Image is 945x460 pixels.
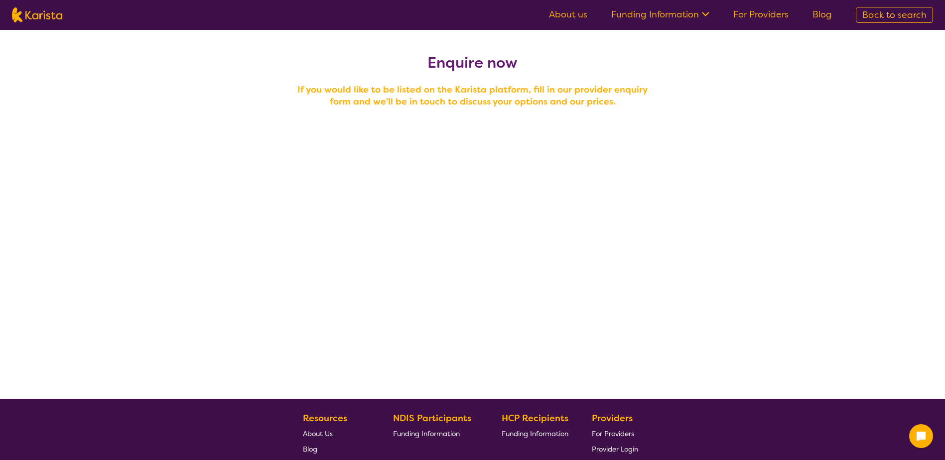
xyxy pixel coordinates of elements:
a: About us [549,8,587,20]
a: Blog [812,8,832,20]
a: Back to search [856,7,933,23]
span: Provider Login [592,445,638,454]
b: HCP Recipients [502,412,568,424]
a: About Us [303,426,370,441]
h2: Enquire now [293,54,652,72]
b: Resources [303,412,347,424]
span: About Us [303,429,333,438]
a: For Providers [592,426,638,441]
a: Blog [303,441,370,457]
span: Funding Information [393,429,460,438]
img: Karista logo [12,7,62,22]
a: Provider Login [592,441,638,457]
span: Funding Information [502,429,568,438]
h4: If you would like to be listed on the Karista platform, fill in our provider enquiry form and we'... [293,84,652,108]
b: Providers [592,412,633,424]
span: Back to search [862,9,927,21]
span: For Providers [592,429,634,438]
a: Funding Information [611,8,709,20]
b: NDIS Participants [393,412,471,424]
a: For Providers [733,8,789,20]
a: Funding Information [393,426,479,441]
span: Blog [303,445,317,454]
a: Funding Information [502,426,568,441]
